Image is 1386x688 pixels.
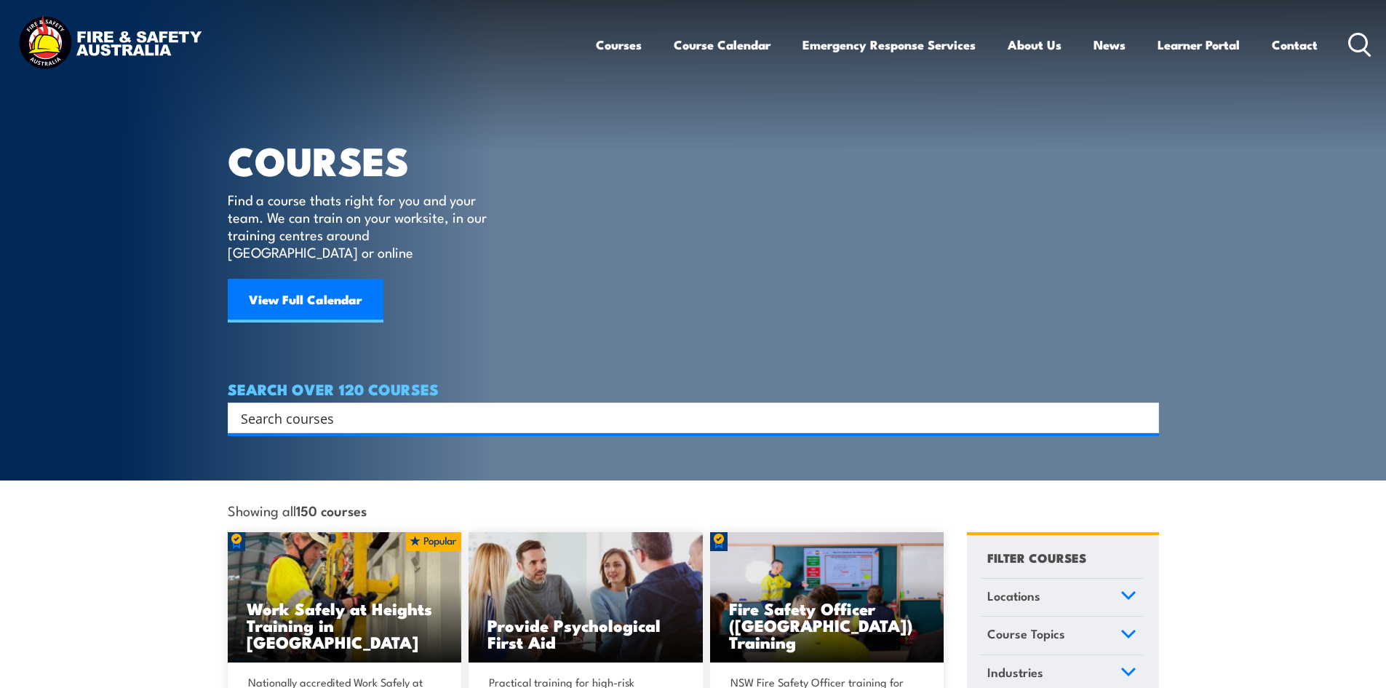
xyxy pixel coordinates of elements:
[487,617,684,650] h3: Provide Psychological First Aid
[228,532,462,663] a: Work Safely at Heights Training in [GEOGRAPHIC_DATA]
[987,624,1065,644] span: Course Topics
[247,600,443,650] h3: Work Safely at Heights Training in [GEOGRAPHIC_DATA]
[981,579,1143,617] a: Locations
[228,532,462,663] img: Work Safely at Heights Training (1)
[228,502,367,518] span: Showing all
[241,407,1127,429] input: Search input
[296,500,367,520] strong: 150 courses
[710,532,944,663] img: Fire Safety Advisor
[228,279,383,323] a: View Full Calendar
[469,532,703,663] img: Mental Health First Aid Training Course from Fire & Safety Australia
[987,663,1043,682] span: Industries
[729,600,925,650] h3: Fire Safety Officer ([GEOGRAPHIC_DATA]) Training
[1134,408,1154,428] button: Search magnifier button
[228,381,1159,397] h4: SEARCH OVER 120 COURSES
[987,586,1040,606] span: Locations
[228,191,493,261] p: Find a course thats right for you and your team. We can train on your worksite, in our training c...
[1094,25,1126,64] a: News
[596,25,642,64] a: Courses
[674,25,770,64] a: Course Calendar
[1272,25,1318,64] a: Contact
[710,532,944,663] a: Fire Safety Officer ([GEOGRAPHIC_DATA]) Training
[981,617,1143,655] a: Course Topics
[987,547,1086,567] h4: FILTER COURSES
[244,408,1130,428] form: Search form
[802,25,976,64] a: Emergency Response Services
[1008,25,1062,64] a: About Us
[469,532,703,663] a: Provide Psychological First Aid
[1158,25,1240,64] a: Learner Portal
[228,143,508,177] h1: COURSES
